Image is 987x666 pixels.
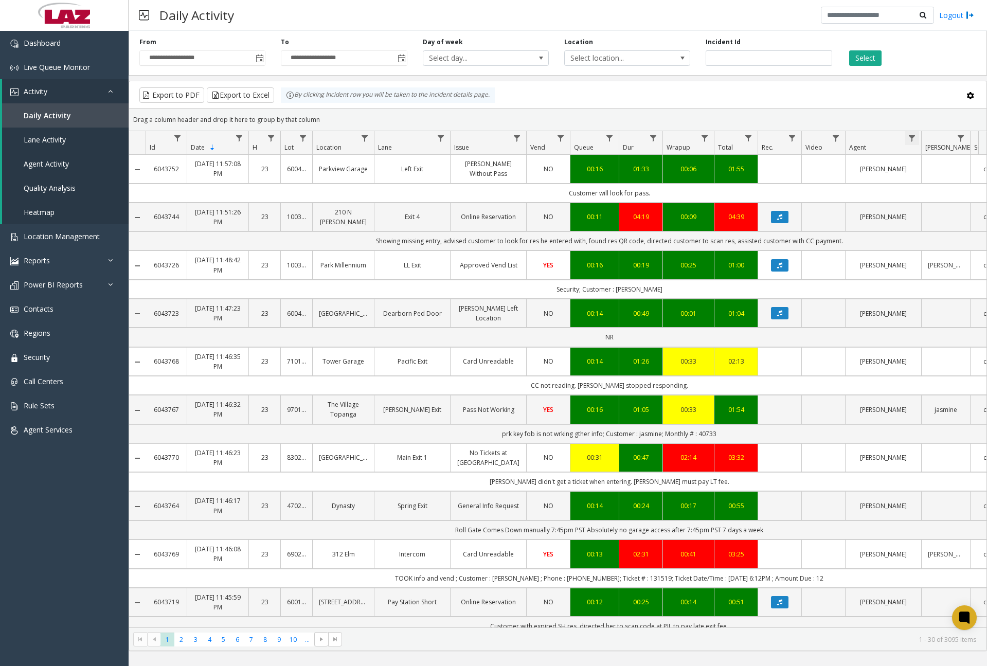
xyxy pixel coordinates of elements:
span: Total [718,143,733,152]
span: Agent Activity [24,159,69,169]
span: Issue [454,143,469,152]
a: [DATE] 11:57:08 PM [193,159,242,178]
span: Dur [623,143,634,152]
div: 00:33 [669,405,708,415]
a: Id Filter Menu [171,131,185,145]
a: Logout [939,10,974,21]
a: 6043767 [152,405,181,415]
a: 01:04 [721,309,751,318]
a: Activity [2,79,129,103]
span: Date [191,143,205,152]
a: [PERSON_NAME] Exit [381,405,444,415]
div: 00:06 [669,164,708,174]
a: NO [533,597,564,607]
a: 01:00 [721,260,751,270]
a: [DATE] 11:46:08 PM [193,544,242,564]
a: Online Reservation [457,597,520,607]
a: Heatmap [2,200,129,224]
a: Online Reservation [457,212,520,222]
span: NO [544,453,553,462]
span: Id [150,143,155,152]
div: 00:16 [577,164,613,174]
button: Export to PDF [139,87,204,103]
a: 210 N [PERSON_NAME] [319,207,368,227]
label: Location [564,38,593,47]
a: [PERSON_NAME] [852,212,915,222]
a: Exit 4 [381,212,444,222]
a: [PERSON_NAME] [852,356,915,366]
span: Lane [378,143,392,152]
img: 'icon' [10,64,19,72]
a: General Info Request [457,501,520,511]
div: 00:24 [625,501,656,511]
span: Page 4 [203,633,217,646]
img: 'icon' [10,378,19,386]
a: [GEOGRAPHIC_DATA] [319,309,368,318]
a: Wrapup Filter Menu [698,131,712,145]
div: 00:55 [721,501,751,511]
a: 600125 [287,597,306,607]
div: 00:41 [669,549,708,559]
a: Lane Filter Menu [434,131,448,145]
a: 470231 [287,501,306,511]
span: Regions [24,328,50,338]
a: 03:32 [721,453,751,462]
a: Pacific Exit [381,356,444,366]
a: 6043723 [152,309,181,318]
a: 02:13 [721,356,751,366]
a: 00:17 [669,501,708,511]
a: 00:16 [577,405,613,415]
div: Drag a column header and drop it here to group by that column [129,111,986,129]
a: Dur Filter Menu [647,131,660,145]
a: 6043770 [152,453,181,462]
span: H [253,143,257,152]
a: 01:33 [625,164,656,174]
img: 'icon' [10,402,19,410]
div: 01:55 [721,164,751,174]
a: Collapse Details [129,599,146,607]
span: Page 7 [244,633,258,646]
span: Security [24,352,50,362]
div: 00:14 [577,309,613,318]
a: Tower Garage [319,356,368,366]
a: [DATE] 11:45:59 PM [193,592,242,612]
a: [PERSON_NAME] [852,164,915,174]
a: Approved Vend List [457,260,520,270]
span: Agent Services [24,425,73,435]
a: 01:26 [625,356,656,366]
span: Page 10 [286,633,300,646]
a: 00:13 [577,549,613,559]
a: NO [533,453,564,462]
a: [PERSON_NAME] [852,260,915,270]
a: Dynasty [319,501,368,511]
a: YES [533,549,564,559]
a: [PERSON_NAME] [852,453,915,462]
a: [DATE] 11:51:26 PM [193,207,242,227]
img: 'icon' [10,88,19,96]
span: Wrapup [667,143,690,152]
a: 23 [255,453,274,462]
div: 04:39 [721,212,751,222]
span: YES [543,261,553,269]
span: Page 9 [272,633,286,646]
a: Collapse Details [129,550,146,559]
a: 00:14 [577,501,613,511]
a: Collapse Details [129,213,146,222]
span: NO [544,212,553,221]
label: Day of week [423,38,463,47]
a: [PERSON_NAME] [852,405,915,415]
a: Intercom [381,549,444,559]
a: Date Filter Menu [232,131,246,145]
a: 01:54 [721,405,751,415]
div: 00:49 [625,309,656,318]
a: Lot Filter Menu [296,131,310,145]
a: Total Filter Menu [742,131,756,145]
a: 00:31 [577,453,613,462]
a: [PERSON_NAME] [852,309,915,318]
a: Park Millennium [319,260,368,270]
a: 00:14 [669,597,708,607]
span: NO [544,357,553,366]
